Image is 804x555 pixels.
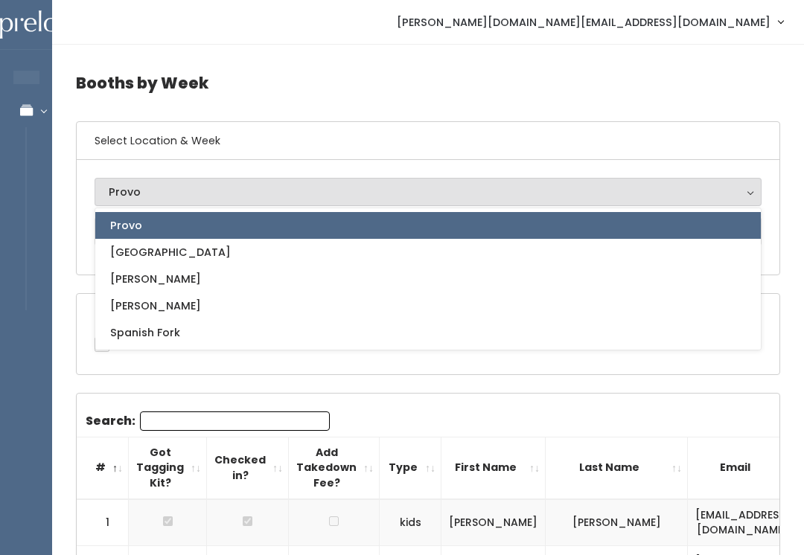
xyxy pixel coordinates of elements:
[397,14,770,31] span: [PERSON_NAME][DOMAIN_NAME][EMAIL_ADDRESS][DOMAIN_NAME]
[289,437,380,498] th: Add Takedown Fee?: activate to sort column ascending
[140,411,330,431] input: Search:
[77,122,779,160] h6: Select Location & Week
[77,499,129,546] td: 1
[688,499,798,546] td: [EMAIL_ADDRESS][DOMAIN_NAME]
[380,499,441,546] td: kids
[77,437,129,498] th: #: activate to sort column descending
[95,178,762,206] button: Provo
[441,499,546,546] td: [PERSON_NAME]
[110,298,201,314] span: [PERSON_NAME]
[688,437,798,498] th: Email: activate to sort column ascending
[129,437,207,498] th: Got Tagging Kit?: activate to sort column ascending
[546,437,688,498] th: Last Name: activate to sort column ascending
[86,411,330,431] label: Search:
[110,244,231,260] span: [GEOGRAPHIC_DATA]
[382,6,798,38] a: [PERSON_NAME][DOMAIN_NAME][EMAIL_ADDRESS][DOMAIN_NAME]
[109,184,747,200] div: Provo
[110,271,201,287] span: [PERSON_NAME]
[76,62,780,103] h4: Booths by Week
[380,437,441,498] th: Type: activate to sort column ascending
[546,499,688,546] td: [PERSON_NAME]
[110,324,180,341] span: Spanish Fork
[110,217,142,234] span: Provo
[441,437,546,498] th: First Name: activate to sort column ascending
[207,437,289,498] th: Checked in?: activate to sort column ascending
